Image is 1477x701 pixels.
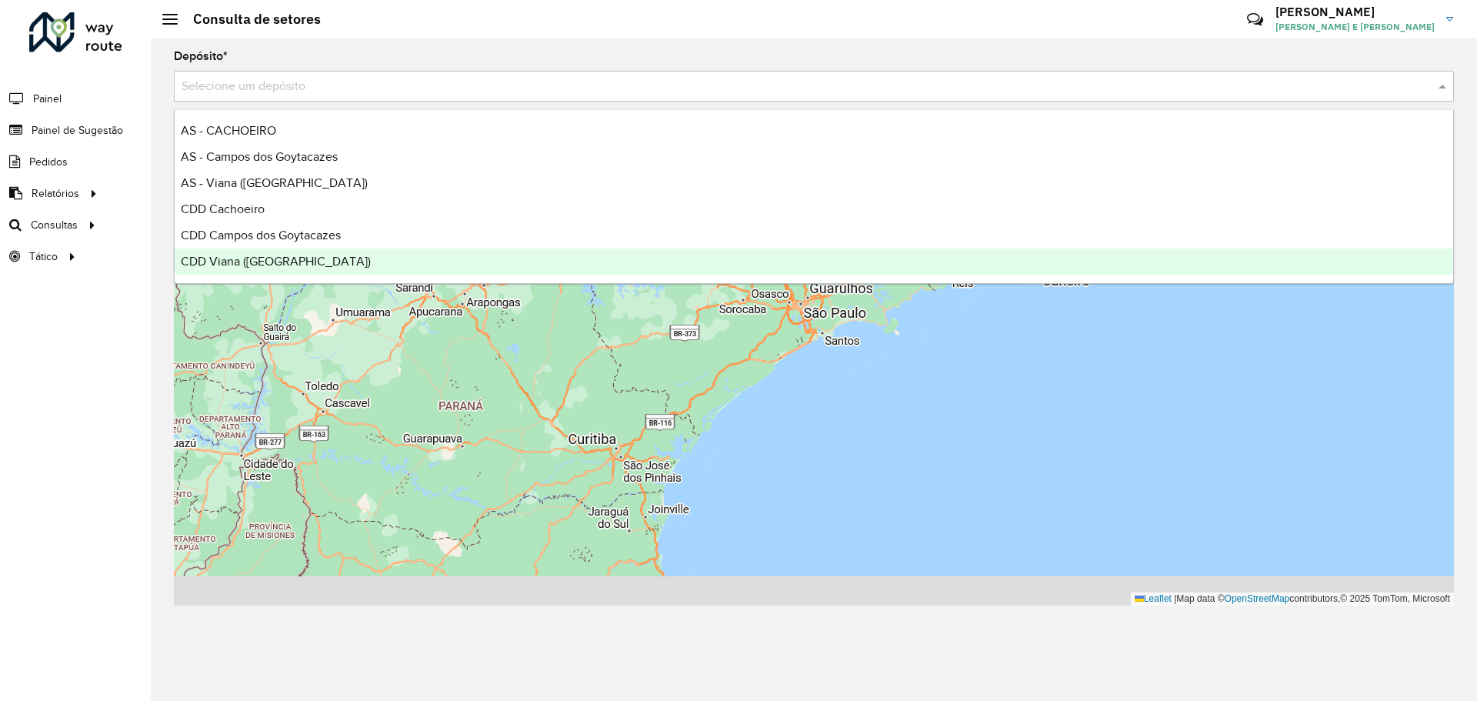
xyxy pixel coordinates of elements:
span: [PERSON_NAME] E [PERSON_NAME] [1275,20,1435,34]
label: Depósito [174,47,228,65]
span: Consultas [31,217,78,233]
span: CDD Viana ([GEOGRAPHIC_DATA]) [181,255,371,268]
span: AS - Campos dos Goytacazes [181,150,338,163]
ng-dropdown-panel: Options list [174,109,1454,284]
h3: [PERSON_NAME] [1275,5,1435,19]
span: Painel [33,91,62,107]
h2: Consulta de setores [178,11,321,28]
span: Painel de Sugestão [32,122,123,139]
span: AS - Viana ([GEOGRAPHIC_DATA]) [181,176,368,189]
span: Tático [29,249,58,265]
span: Pedidos [29,154,68,170]
span: | [1174,593,1176,604]
a: Leaflet [1135,593,1172,604]
span: AS - CACHOEIRO [181,124,276,137]
span: CDD Campos dos Goytacazes [181,229,341,242]
span: Relatórios [32,185,79,202]
a: OpenStreetMap [1225,593,1290,604]
span: CDD Cachoeiro [181,202,265,215]
div: Map data © contributors,© 2025 TomTom, Microsoft [1131,593,1454,606]
a: Contato Rápido [1239,3,1272,36]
